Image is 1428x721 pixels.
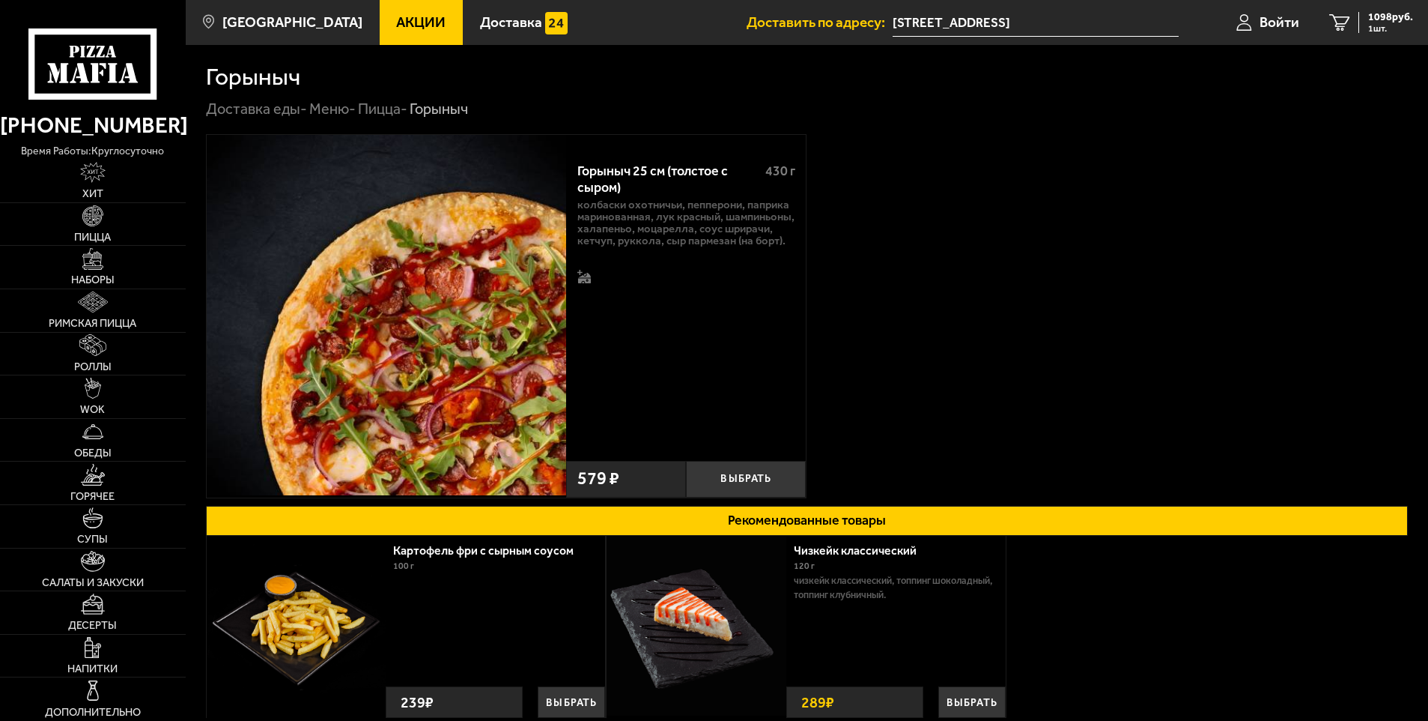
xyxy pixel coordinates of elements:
[206,65,300,89] h1: Горыныч
[938,687,1006,718] button: Выбрать
[80,405,105,415] span: WOK
[74,448,112,459] span: Обеды
[797,687,838,717] strong: 289 ₽
[1368,12,1413,22] span: 1098 руб.
[765,163,795,179] span: 430 г
[309,100,356,118] a: Меню-
[206,100,307,118] a: Доставка еды-
[794,543,932,558] a: Чизкейк классический
[577,470,619,488] span: 579 ₽
[747,15,893,29] span: Доставить по адресу:
[538,687,605,718] button: Выбрать
[577,199,795,247] p: колбаски Охотничьи, пепперони, паприка маринованная, лук красный, шампиньоны, халапеньо, моцарелл...
[71,275,115,286] span: Наборы
[577,163,753,196] div: Горыныч 25 см (толстое с сыром)
[893,9,1178,37] input: Ваш адрес доставки
[410,100,468,119] div: Горыныч
[480,15,542,29] span: Доставка
[77,534,108,545] span: Супы
[393,561,414,571] span: 100 г
[70,492,115,502] span: Горячее
[206,506,1408,537] button: Рекомендованные товары
[794,561,815,571] span: 120 г
[396,15,446,29] span: Акции
[68,621,117,631] span: Десерты
[686,461,806,498] button: Выбрать
[222,15,362,29] span: [GEOGRAPHIC_DATA]
[45,708,141,718] span: Дополнительно
[1260,15,1299,29] span: Войти
[49,319,136,329] span: Римская пицца
[74,362,112,372] span: Роллы
[42,578,144,588] span: Салаты и закуски
[794,573,994,603] p: Чизкейк классический, топпинг шоколадный, топпинг клубничный.
[67,664,118,675] span: Напитки
[207,135,566,497] a: Горыныч 25 см (толстое с сыром)
[545,12,568,34] img: 15daf4d41897b9f0e9f617042186c801.svg
[82,189,103,199] span: Хит
[397,687,437,717] strong: 239 ₽
[74,232,111,243] span: Пицца
[207,135,566,495] img: Горыныч 25 см (толстое с сыром)
[358,100,407,118] a: Пицца-
[1368,24,1413,33] span: 1 шт.
[393,543,589,558] a: Картофель фри с сырным соусом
